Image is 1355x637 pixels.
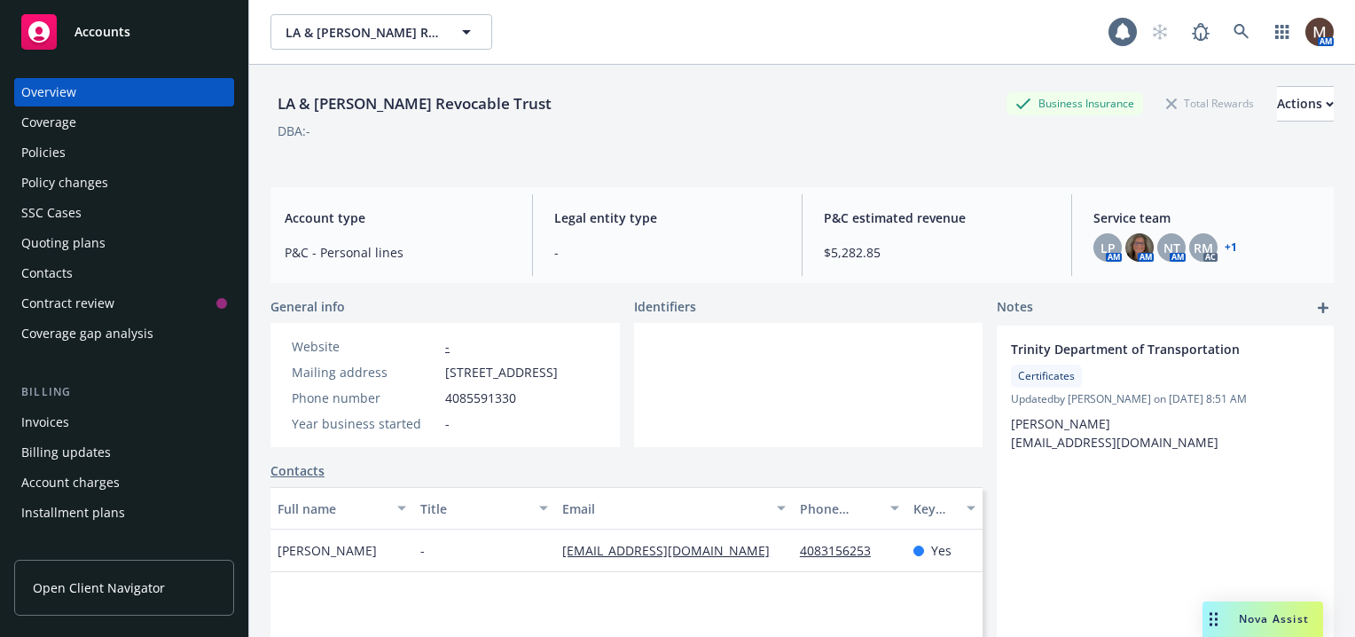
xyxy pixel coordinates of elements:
[1093,208,1320,227] span: Service team
[14,319,234,348] a: Coverage gap analysis
[906,487,983,530] button: Key contact
[1277,87,1334,121] div: Actions
[21,108,76,137] div: Coverage
[1142,14,1178,50] a: Start snowing
[14,138,234,167] a: Policies
[1305,18,1334,46] img: photo
[824,208,1050,227] span: P&C estimated revenue
[14,169,234,197] a: Policy changes
[562,499,766,518] div: Email
[21,319,153,348] div: Coverage gap analysis
[14,199,234,227] a: SSC Cases
[278,122,310,140] div: DBA: -
[21,169,108,197] div: Policy changes
[1224,14,1259,50] a: Search
[554,208,780,227] span: Legal entity type
[420,499,529,518] div: Title
[14,229,234,257] a: Quoting plans
[270,92,559,115] div: LA & [PERSON_NAME] Revocable Trust
[286,23,439,42] span: LA & [PERSON_NAME] Revocable Trust
[270,487,413,530] button: Full name
[413,487,556,530] button: Title
[14,408,234,436] a: Invoices
[1202,602,1323,637] button: Nova Assist
[14,468,234,497] a: Account charges
[292,337,438,356] div: Website
[1312,297,1334,318] a: add
[21,259,73,287] div: Contacts
[824,243,1050,262] span: $5,282.85
[1183,14,1218,50] a: Report a Bug
[997,297,1033,318] span: Notes
[1194,239,1213,257] span: RM
[1011,340,1273,358] span: Trinity Department of Transportation
[1011,414,1320,452] p: [PERSON_NAME] [EMAIL_ADDRESS][DOMAIN_NAME]
[1163,239,1180,257] span: NT
[14,289,234,318] a: Contract review
[21,499,125,527] div: Installment plans
[445,414,450,433] span: -
[285,243,511,262] span: P&C - Personal lines
[1265,14,1300,50] a: Switch app
[33,578,165,597] span: Open Client Navigator
[1225,242,1237,253] a: +1
[997,326,1334,466] div: Trinity Department of TransportationCertificatesUpdatedby [PERSON_NAME] on [DATE] 8:51 AM[PERSON_...
[14,259,234,287] a: Contacts
[1125,233,1154,262] img: photo
[292,389,438,407] div: Phone number
[21,438,111,467] div: Billing updates
[292,363,438,381] div: Mailing address
[270,297,345,316] span: General info
[278,541,377,560] span: [PERSON_NAME]
[1006,92,1143,114] div: Business Insurance
[800,542,885,559] a: 4083156253
[21,408,69,436] div: Invoices
[555,487,793,530] button: Email
[285,208,511,227] span: Account type
[292,414,438,433] div: Year business started
[1277,86,1334,122] button: Actions
[931,541,952,560] span: Yes
[1239,611,1309,626] span: Nova Assist
[21,229,106,257] div: Quoting plans
[14,438,234,467] a: Billing updates
[21,468,120,497] div: Account charges
[1100,239,1116,257] span: LP
[445,338,450,355] a: -
[445,363,558,381] span: [STREET_ADDRESS]
[21,289,114,318] div: Contract review
[278,499,387,518] div: Full name
[14,78,234,106] a: Overview
[270,14,492,50] button: LA & [PERSON_NAME] Revocable Trust
[913,499,956,518] div: Key contact
[14,499,234,527] a: Installment plans
[1018,368,1075,384] span: Certificates
[1011,391,1320,407] span: Updated by [PERSON_NAME] on [DATE] 8:51 AM
[554,243,780,262] span: -
[800,499,880,518] div: Phone number
[1157,92,1263,114] div: Total Rewards
[21,138,66,167] div: Policies
[14,108,234,137] a: Coverage
[445,389,516,407] span: 4085591330
[14,7,234,57] a: Accounts
[562,542,784,559] a: [EMAIL_ADDRESS][DOMAIN_NAME]
[1202,602,1225,637] div: Drag to move
[793,487,906,530] button: Phone number
[634,297,696,316] span: Identifiers
[74,25,130,39] span: Accounts
[21,78,76,106] div: Overview
[420,541,425,560] span: -
[21,199,82,227] div: SSC Cases
[14,383,234,401] div: Billing
[270,461,325,480] a: Contacts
